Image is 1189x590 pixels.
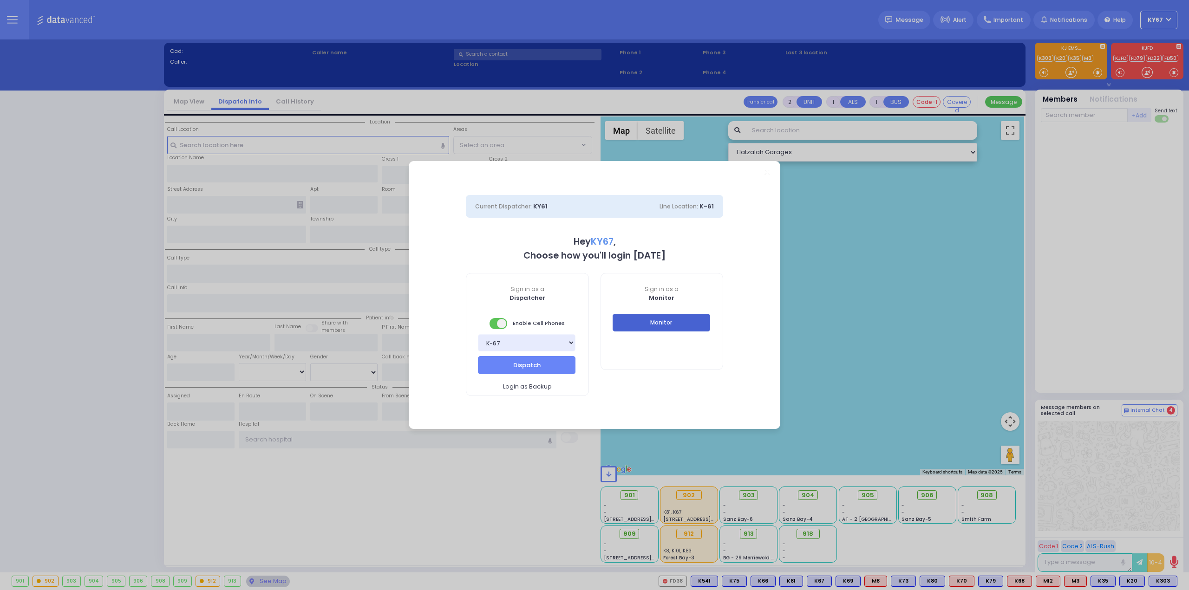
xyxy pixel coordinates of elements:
span: Login as Backup [503,382,552,391]
span: Line Location: [660,202,698,210]
span: Sign in as a [601,285,723,293]
span: KY67 [591,235,614,248]
button: Monitor [613,314,710,331]
span: K-61 [699,202,714,211]
span: KY61 [533,202,548,211]
span: Current Dispatcher: [475,202,532,210]
b: Dispatcher [510,293,545,302]
span: Enable Cell Phones [490,317,565,330]
span: Sign in as a [466,285,588,293]
b: Monitor [649,293,674,302]
b: Choose how you'll login [DATE] [523,249,666,262]
button: Dispatch [478,356,575,374]
a: Close [764,170,770,175]
b: Hey , [574,235,616,248]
